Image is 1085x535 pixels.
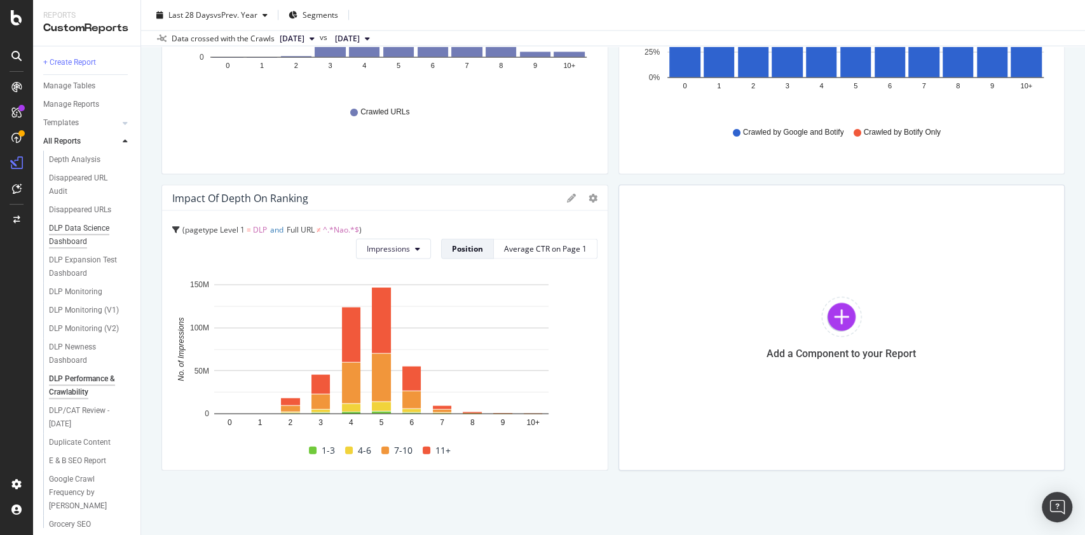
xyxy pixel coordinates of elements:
[409,418,414,427] text: 6
[226,62,229,69] text: 0
[431,62,435,69] text: 6
[441,239,494,259] button: Position
[260,62,264,69] text: 1
[49,473,132,513] a: Google Crawl Frequency by [PERSON_NAME]
[990,82,993,90] text: 9
[49,172,132,198] a: Disappeared URL Audit
[253,224,267,235] span: DLP
[1042,492,1072,522] div: Open Intercom Messenger
[190,324,209,333] text: 100M
[367,243,410,254] span: Impressions
[501,418,505,427] text: 9
[294,62,298,69] text: 2
[168,10,214,20] span: Last 28 Days
[49,322,119,335] div: DLP Monitoring (V2)
[43,79,132,93] a: Manage Tables
[43,135,81,148] div: All Reports
[43,98,132,111] a: Manage Reports
[499,62,503,69] text: 8
[228,418,232,427] text: 0
[349,418,353,427] text: 4
[287,224,315,235] span: Full URL
[280,33,304,44] span: 2025 Sep. 29th
[379,418,384,427] text: 5
[743,127,844,138] span: Crawled by Google and Botify
[863,127,940,138] span: Crawled by Botify Only
[49,203,111,217] div: Disappeared URLs
[819,82,823,90] text: 4
[526,418,539,427] text: 10+
[360,107,409,118] span: Crawled URLs
[648,74,660,83] text: 0%
[43,21,130,36] div: CustomReports
[151,5,273,25] button: Last 28 DaysvsPrev. Year
[956,82,960,90] text: 8
[317,224,321,235] span: ≠
[751,82,754,90] text: 2
[49,153,100,166] div: Depth Analysis
[49,372,132,399] a: DLP Performance & Crawlability
[283,5,343,25] button: Segments
[397,62,400,69] text: 5
[470,418,475,427] text: 8
[335,33,360,44] span: 2024 Sep. 1st
[177,318,186,381] text: No. of Impressions
[785,82,789,90] text: 3
[494,239,597,259] button: Average CTR on Page 1
[49,304,119,317] div: DLP Monitoring (V1)
[362,62,366,69] text: 4
[563,62,575,69] text: 10+
[49,404,132,431] a: DLP/CAT Review - [DATE]
[247,224,251,235] span: =
[172,192,308,205] div: Impact of Depth on Ranking
[49,222,132,248] a: DLP Data Science Dashboard
[172,278,590,440] div: A chart.
[440,418,444,427] text: 7
[172,33,275,44] div: Data crossed with the Crawls
[43,116,79,130] div: Templates
[49,254,123,280] div: DLP Expansion Test Dashboard
[49,203,132,217] a: Disappeared URLs
[533,62,537,69] text: 9
[270,224,283,235] span: and
[190,281,209,290] text: 150M
[452,243,483,254] div: Position
[49,372,123,399] div: DLP Performance & Crawlability
[43,116,119,130] a: Templates
[49,454,132,468] a: E & B SEO Report
[356,239,431,259] button: Impressions
[49,454,106,468] div: E & B SEO Report
[717,82,721,90] text: 1
[288,418,292,427] text: 2
[49,436,111,449] div: Duplicate Content
[49,341,121,367] div: DLP Newness Dashboard
[49,304,132,317] a: DLP Monitoring (V1)
[214,10,257,20] span: vs Prev. Year
[49,285,132,299] a: DLP Monitoring
[49,222,122,248] div: DLP Data Science Dashboard
[328,62,332,69] text: 3
[767,348,916,360] div: Add a Component to your Report
[330,31,375,46] button: [DATE]
[185,224,245,235] span: pagetype Level 1
[205,410,209,419] text: 0
[644,48,659,57] text: 25%
[43,79,95,93] div: Manage Tables
[922,82,925,90] text: 7
[161,185,608,471] div: Impact of Depth on Rankingpagetype Level 1 = DLPandFull URL ≠ ^.*Nao.*$ImpressionsPositionAverage...
[49,322,132,335] a: DLP Monitoring (V2)
[43,98,99,111] div: Manage Reports
[43,56,96,69] div: + Create Report
[275,31,320,46] button: [DATE]
[200,53,204,62] text: 0
[49,341,132,367] a: DLP Newness Dashboard
[43,135,119,148] a: All Reports
[49,153,132,166] a: Depth Analysis
[320,32,330,43] span: vs
[43,10,130,21] div: Reports
[194,367,209,376] text: 50M
[322,443,335,458] span: 1-3
[43,56,132,69] a: + Create Report
[435,443,451,458] span: 11+
[1020,82,1032,90] text: 10+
